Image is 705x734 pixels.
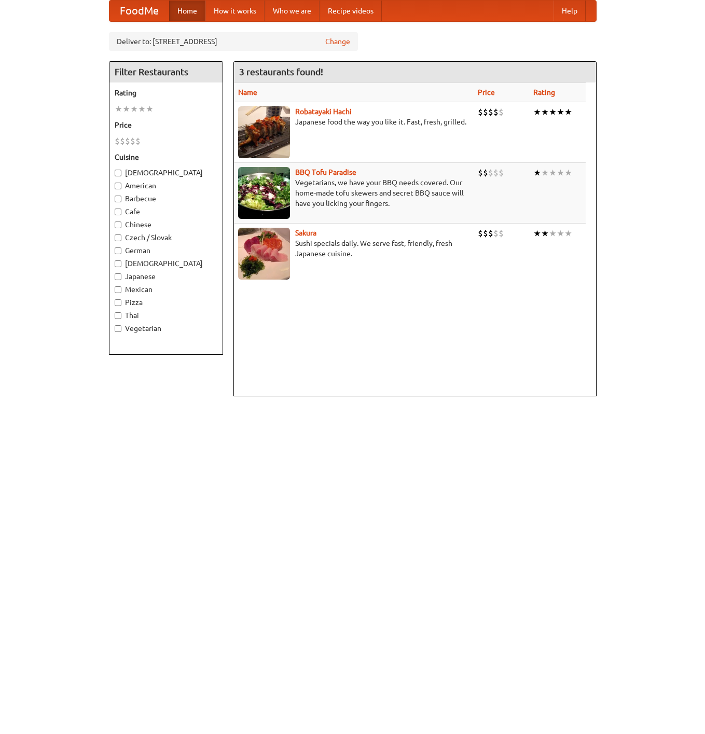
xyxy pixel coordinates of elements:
[265,1,320,21] a: Who we are
[205,1,265,21] a: How it works
[125,135,130,147] li: $
[564,106,572,118] li: ★
[115,168,217,178] label: [DEMOGRAPHIC_DATA]
[115,286,121,293] input: Mexican
[557,167,564,178] li: ★
[115,183,121,189] input: American
[109,32,358,51] div: Deliver to: [STREET_ADDRESS]
[115,88,217,98] h5: Rating
[564,228,572,239] li: ★
[488,106,493,118] li: $
[488,167,493,178] li: $
[115,234,121,241] input: Czech / Slovak
[238,228,290,280] img: sakura.jpg
[295,168,356,176] a: BBQ Tofu Paradise
[320,1,382,21] a: Recipe videos
[115,245,217,256] label: German
[533,88,555,96] a: Rating
[238,117,469,127] p: Japanese food the way you like it. Fast, fresh, grilled.
[499,167,504,178] li: $
[115,196,121,202] input: Barbecue
[115,312,121,319] input: Thai
[238,106,290,158] img: robatayaki.jpg
[493,167,499,178] li: $
[554,1,586,21] a: Help
[325,36,350,47] a: Change
[115,206,217,217] label: Cafe
[115,325,121,332] input: Vegetarian
[499,228,504,239] li: $
[239,67,323,77] ng-pluralize: 3 restaurants found!
[533,106,541,118] li: ★
[115,297,217,308] label: Pizza
[115,181,217,191] label: American
[115,170,121,176] input: [DEMOGRAPHIC_DATA]
[493,228,499,239] li: $
[130,103,138,115] li: ★
[478,167,483,178] li: $
[478,228,483,239] li: $
[533,167,541,178] li: ★
[557,228,564,239] li: ★
[146,103,154,115] li: ★
[115,120,217,130] h5: Price
[115,209,121,215] input: Cafe
[483,228,488,239] li: $
[130,135,135,147] li: $
[135,135,141,147] li: $
[488,228,493,239] li: $
[541,228,549,239] li: ★
[541,106,549,118] li: ★
[115,258,217,269] label: [DEMOGRAPHIC_DATA]
[115,221,121,228] input: Chinese
[549,106,557,118] li: ★
[295,229,316,237] a: Sakura
[122,103,130,115] li: ★
[115,310,217,321] label: Thai
[138,103,146,115] li: ★
[115,247,121,254] input: German
[564,167,572,178] li: ★
[169,1,205,21] a: Home
[238,167,290,219] img: tofuparadise.jpg
[483,167,488,178] li: $
[549,228,557,239] li: ★
[115,260,121,267] input: [DEMOGRAPHIC_DATA]
[549,167,557,178] li: ★
[115,299,121,306] input: Pizza
[238,177,469,209] p: Vegetarians, we have your BBQ needs covered. Our home-made tofu skewers and secret BBQ sauce will...
[115,219,217,230] label: Chinese
[541,167,549,178] li: ★
[557,106,564,118] li: ★
[115,284,217,295] label: Mexican
[115,271,217,282] label: Japanese
[109,1,169,21] a: FoodMe
[115,323,217,334] label: Vegetarian
[499,106,504,118] li: $
[478,106,483,118] li: $
[483,106,488,118] li: $
[115,232,217,243] label: Czech / Slovak
[493,106,499,118] li: $
[295,107,352,116] a: Robatayaki Hachi
[115,273,121,280] input: Japanese
[115,135,120,147] li: $
[238,238,469,259] p: Sushi specials daily. We serve fast, friendly, fresh Japanese cuisine.
[533,228,541,239] li: ★
[115,103,122,115] li: ★
[115,193,217,204] label: Barbecue
[478,88,495,96] a: Price
[109,62,223,82] h4: Filter Restaurants
[120,135,125,147] li: $
[238,88,257,96] a: Name
[115,152,217,162] h5: Cuisine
